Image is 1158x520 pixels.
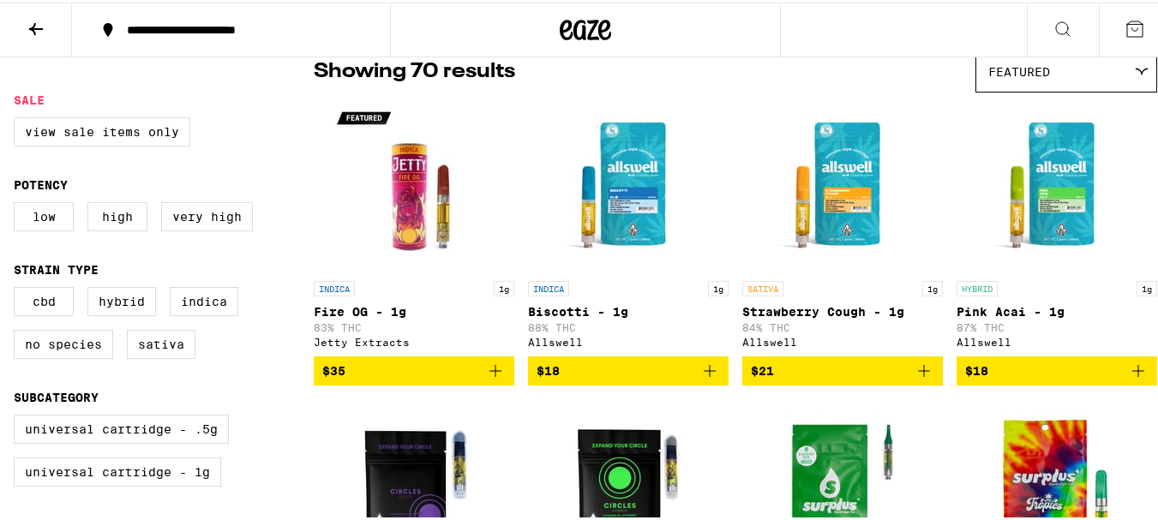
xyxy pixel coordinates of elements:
[14,284,74,314] label: CBD
[314,320,514,331] p: 83% THC
[957,99,1157,354] a: Open page for Pink Acai - 1g from Allswell
[971,99,1143,270] img: Allswell - Pink Acai - 1g
[742,99,943,354] a: Open page for Strawberry Cough - 1g from Allswell
[314,354,514,383] button: Add to bag
[543,99,714,270] img: Allswell - Biscotti - 1g
[1137,278,1157,294] p: 1g
[957,278,998,294] p: HYBRID
[14,260,99,274] legend: Strain Type
[10,12,123,26] span: Hi. Need any help?
[528,278,569,294] p: INDICA
[328,99,500,270] img: Jetty Extracts - Fire OG - 1g
[528,354,729,383] button: Add to bag
[751,362,774,375] span: $21
[87,284,156,314] label: Hybrid
[957,354,1157,383] button: Add to bag
[957,334,1157,345] div: Allswell
[14,388,99,402] legend: Subcategory
[322,362,345,375] span: $35
[314,334,514,345] div: Jetty Extracts
[14,91,45,105] legend: Sale
[127,327,195,356] label: Sativa
[14,115,190,144] label: View Sale Items Only
[528,99,729,354] a: Open page for Biscotti - 1g from Allswell
[494,278,514,294] p: 1g
[742,334,943,345] div: Allswell
[528,302,729,316] p: Biscotti - 1g
[957,302,1157,316] p: Pink Acai - 1g
[314,278,355,294] p: INDICA
[314,302,514,316] p: Fire OG - 1g
[757,99,928,270] img: Allswell - Strawberry Cough - 1g
[14,200,74,229] label: Low
[87,200,147,229] label: High
[528,334,729,345] div: Allswell
[742,302,943,316] p: Strawberry Cough - 1g
[922,278,943,294] p: 1g
[161,200,253,229] label: Very High
[314,99,514,354] a: Open page for Fire OG - 1g from Jetty Extracts
[14,412,229,441] label: Universal Cartridge - .5g
[537,362,560,375] span: $18
[988,63,1050,76] span: Featured
[14,176,68,189] legend: Potency
[314,55,515,84] p: Showing 70 results
[170,284,238,314] label: Indica
[708,278,729,294] p: 1g
[965,362,988,375] span: $18
[14,327,113,356] label: No Species
[528,320,729,331] p: 88% THC
[742,278,783,294] p: SATIVA
[14,455,221,484] label: Universal Cartridge - 1g
[957,320,1157,331] p: 87% THC
[742,354,943,383] button: Add to bag
[742,320,943,331] p: 84% THC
